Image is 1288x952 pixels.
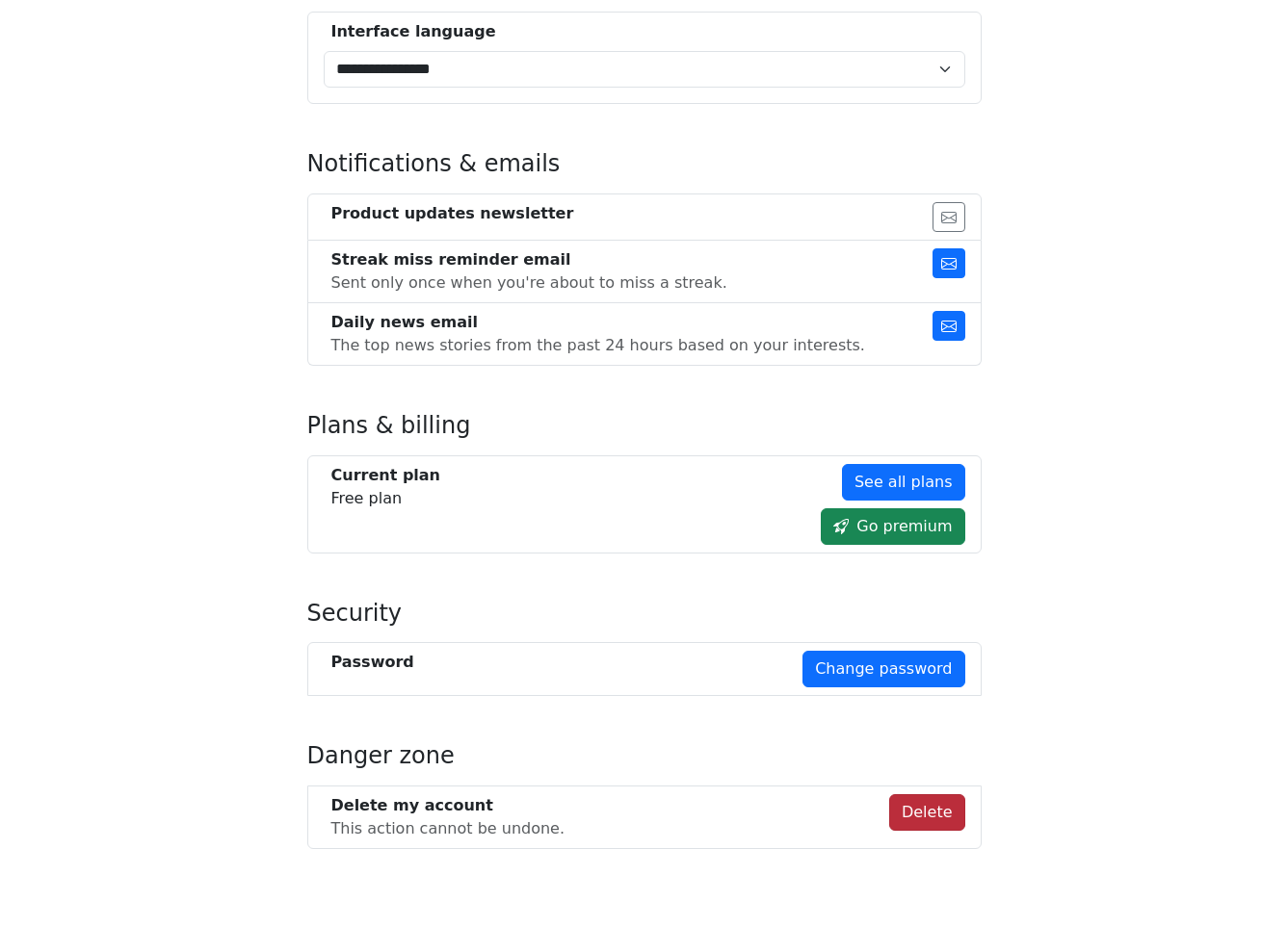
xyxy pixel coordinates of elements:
[331,334,865,357] div: The top news stories from the past 24 hours based on your interests.
[331,794,565,817] div: Delete my account
[331,271,727,295] div: Sent only once when you're about to miss a streak.
[889,794,965,831] button: Delete
[331,202,574,225] div: Product updates newsletter
[331,464,441,510] div: Free plan
[331,248,727,271] div: Streak miss reminder email
[842,464,965,501] a: See all plans
[307,600,982,628] h4: Security
[821,508,964,545] a: Go premium
[307,150,982,178] h4: Notifications & emails
[331,311,865,334] div: Daily news email
[331,651,414,674] div: Password
[802,651,964,687] a: Change password
[307,412,982,440] h4: Plans & billing
[324,51,965,88] select: Select Interface Language
[331,817,565,840] div: This action cannot be undone.
[307,742,982,770] h4: Danger zone
[331,20,965,43] div: Interface language
[331,464,441,487] div: Current plan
